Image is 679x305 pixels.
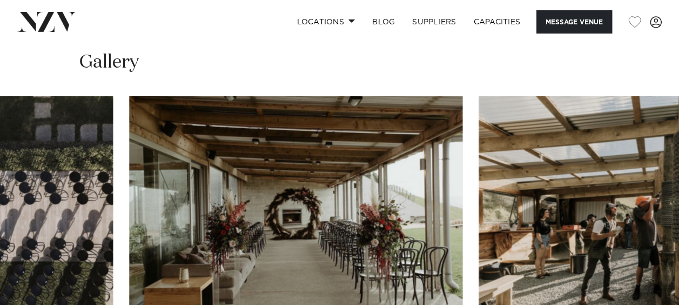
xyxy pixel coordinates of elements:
[17,12,76,31] img: nzv-logo.png
[79,50,139,75] h2: Gallery
[404,10,465,34] a: SUPPLIERS
[536,10,612,34] button: Message Venue
[364,10,404,34] a: BLOG
[288,10,364,34] a: Locations
[465,10,529,34] a: Capacities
